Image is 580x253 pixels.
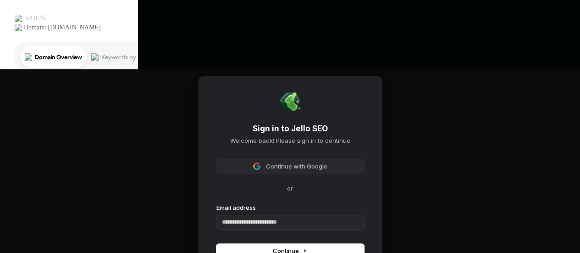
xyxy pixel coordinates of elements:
[216,203,256,212] label: Email address
[216,136,364,145] p: Welcome back! Please sign in to continue
[25,53,32,61] img: tab_domain_overview_orange.svg
[266,162,327,170] span: Continue with Google
[101,54,155,60] div: Keywords by Traffic
[91,53,99,61] img: tab_keywords_by_traffic_grey.svg
[216,159,364,173] button: Sign in with GoogleContinue with Google
[216,124,364,135] h1: Sign in to Jello SEO
[15,15,22,22] img: logo_orange.svg
[287,184,293,192] p: or
[15,24,22,31] img: website_grey.svg
[35,54,82,60] div: Domain Overview
[253,163,260,170] img: Sign in with Google
[279,90,301,112] img: Jello SEO
[24,24,101,31] div: Domain: [DOMAIN_NAME]
[26,15,45,22] div: v 4.0.25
